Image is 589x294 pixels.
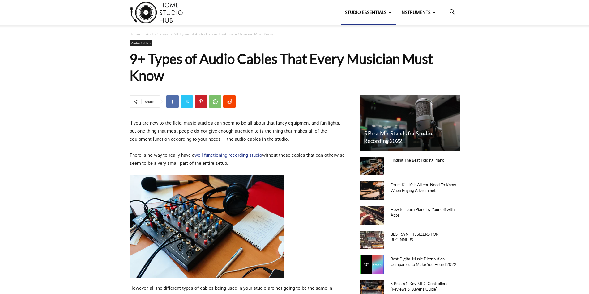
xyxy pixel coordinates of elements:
[174,31,273,37] span: 9+ Types of Audio Cables That Every Musician Must Know
[130,175,284,278] img: image4.png
[364,130,432,144] a: 5 Best Mic Stands for Studio Recording 2022
[181,95,193,108] a: Twitter
[360,181,384,200] img: Drum Kit 101: All You Need To Know When Buying A Drum Set
[209,95,221,108] a: WhatsApp
[146,31,169,37] a: Audio Cables
[130,0,184,25] img: Home Studio Hub Logo
[391,182,456,193] a: Drum Kit 101: All You Need To Know When Buying A Drum Set
[360,157,384,175] img: Finding The Best Folding Piano
[391,232,438,242] a: BEST SYNTHESIZERS FOR BEGINNERS
[130,40,152,46] a: Audio Cables
[360,231,384,249] img: BEST SYNTHESIZERS FOR BEGINNERS
[195,95,207,108] a: Pinterest
[360,255,384,274] img: Best Digital Music Distribution Companies to Make You Heard 2022
[194,152,262,158] a: well-functioning recording studio
[130,50,460,84] h1: 9+ Types of Audio Cables That Every Musician Must Know
[360,206,384,225] img: How to Learn Piano by Yourself with Apps
[166,95,179,108] a: Facebook
[130,151,345,167] p: There is no way to really have a without these cables that can otherwise seem to be a very small ...
[130,31,140,37] a: Home
[445,10,460,16] a: Search
[391,256,456,267] a: Best Digital Music Distribution Companies to Make You Heard 2022
[130,119,345,143] p: If you are new to the field, music studios can seem to be all about that fancy equipment and fun ...
[223,95,236,108] a: ReddIt
[391,158,444,163] a: Finding The Best Folding Piano
[391,281,447,292] a: 5 Best 61-Key MIDI Controllers [Reviews & Buyer’s Guide]
[141,96,160,108] div: Share
[391,207,455,217] a: How to Learn Piano by Yourself with Apps
[360,95,460,151] img: 5 Best Mic Stands for Studio Recording 2022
